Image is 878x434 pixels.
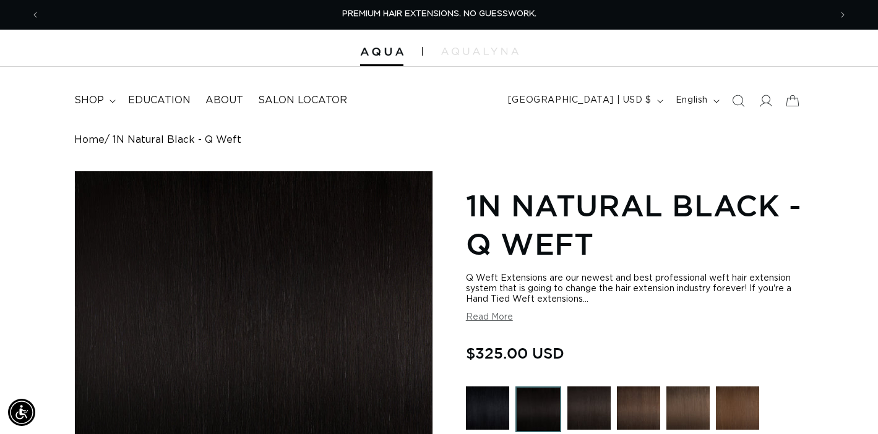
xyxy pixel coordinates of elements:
[251,87,355,114] a: Salon Locator
[74,134,804,146] nav: breadcrumbs
[113,134,241,146] span: 1N Natural Black - Q Weft
[360,48,403,56] img: Aqua Hair Extensions
[205,94,243,107] span: About
[725,87,752,114] summary: Search
[22,3,49,27] button: Previous announcement
[74,94,104,107] span: shop
[676,94,708,107] span: English
[8,399,35,426] div: Accessibility Menu
[466,273,804,305] div: Q Weft Extensions are our newest and best professional weft hair extension system that is going t...
[816,375,878,434] iframe: Chat Widget
[74,134,105,146] a: Home
[128,94,191,107] span: Education
[342,10,536,18] span: PREMIUM HAIR EXTENSIONS. NO GUESSWORK.
[198,87,251,114] a: About
[121,87,198,114] a: Education
[508,94,652,107] span: [GEOGRAPHIC_DATA] | USD $
[617,386,660,430] img: 2 Dark Brown - Q Weft
[501,89,668,113] button: [GEOGRAPHIC_DATA] | USD $
[466,186,804,263] h1: 1N Natural Black - Q Weft
[829,3,856,27] button: Next announcement
[258,94,347,107] span: Salon Locator
[567,386,611,430] img: 1B Soft Black - Q Weft
[666,386,710,430] img: 4AB Medium Ash Brown - Q Weft
[67,87,121,114] summary: shop
[466,312,513,323] button: Read More
[441,48,519,55] img: aqualyna.com
[466,341,564,365] span: $325.00 USD
[515,386,561,432] img: 1N Natural Black - Q Weft
[716,386,759,430] img: 4 Medium Brown - Q Weft
[668,89,725,113] button: English
[466,386,509,430] img: 1 Black - Q Weft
